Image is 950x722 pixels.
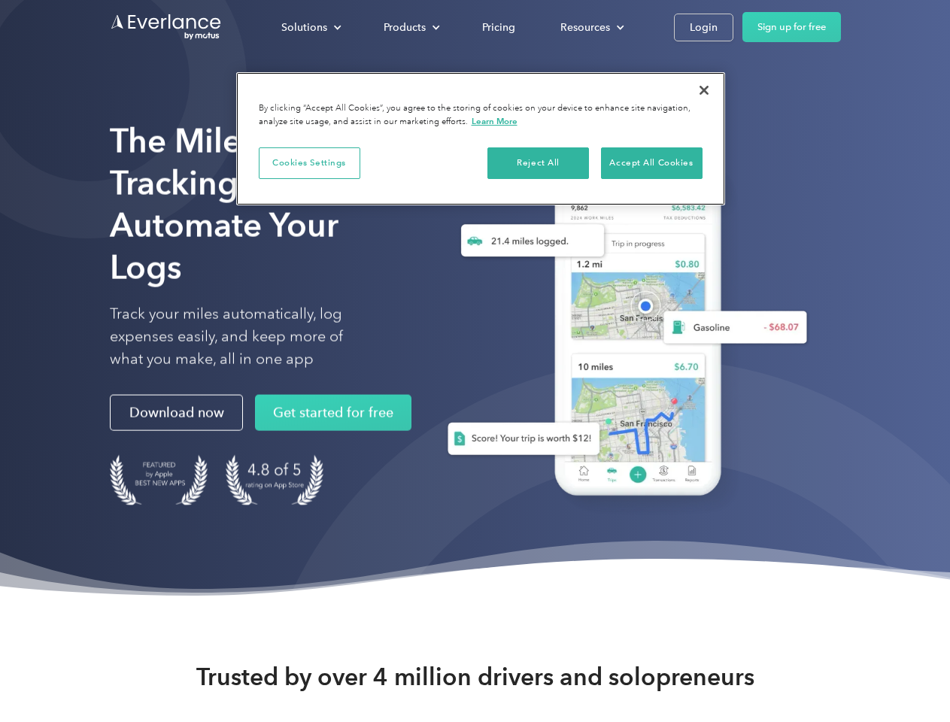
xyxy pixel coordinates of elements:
a: Get started for free [255,395,411,431]
a: Go to homepage [110,13,223,41]
a: Sign up for free [742,12,841,42]
strong: Trusted by over 4 million drivers and solopreneurs [196,662,754,692]
div: Solutions [281,18,327,37]
div: Products [384,18,426,37]
img: 4.9 out of 5 stars on the app store [226,455,323,505]
button: Reject All [487,147,589,179]
div: Resources [545,14,636,41]
a: Pricing [467,14,530,41]
div: Privacy [236,72,725,205]
div: Pricing [482,18,515,37]
button: Close [687,74,721,107]
div: By clicking “Accept All Cookies”, you agree to the storing of cookies on your device to enhance s... [259,102,703,129]
button: Accept All Cookies [601,147,703,179]
div: Resources [560,18,610,37]
p: Track your miles automatically, log expenses easily, and keep more of what you make, all in one app [110,303,378,371]
a: Download now [110,395,243,431]
img: Everlance, mileage tracker app, expense tracking app [423,143,819,518]
div: Cookie banner [236,72,725,205]
a: Login [674,14,733,41]
img: Badge for Featured by Apple Best New Apps [110,455,208,505]
button: Cookies Settings [259,147,360,179]
div: Solutions [266,14,354,41]
div: Products [369,14,452,41]
div: Login [690,18,718,37]
a: More information about your privacy, opens in a new tab [472,116,517,126]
